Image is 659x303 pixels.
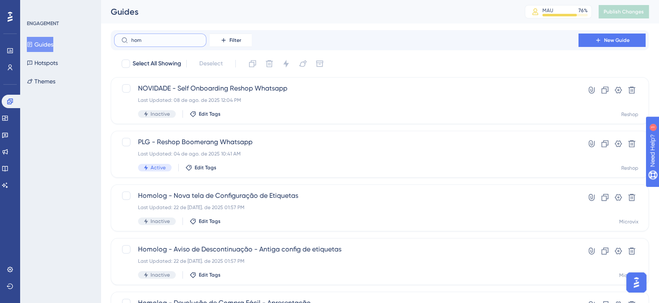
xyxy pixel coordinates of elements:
div: ENGAGEMENT [27,20,59,27]
span: New Guide [604,37,630,44]
span: Inactive [151,272,170,278]
button: Edit Tags [190,111,221,117]
button: Filter [210,34,252,47]
span: Edit Tags [199,218,221,225]
button: New Guide [578,34,646,47]
button: Edit Tags [185,164,216,171]
button: Deselect [192,56,230,71]
span: PLG - Reshop Boomerang Whatsapp [138,137,555,147]
span: Select All Showing [133,59,181,69]
span: NOVIDADE - Self Onboarding Reshop Whatsapp [138,83,555,93]
div: 76 % [578,7,588,14]
button: Edit Tags [190,272,221,278]
button: Hotspots [27,55,58,70]
span: Publish Changes [604,8,644,15]
div: Microvix [619,218,638,225]
span: Filter [229,37,241,44]
div: Reshop [621,165,638,171]
div: Reshop [621,111,638,118]
span: Edit Tags [195,164,216,171]
div: Last Updated: 22 de [DATE]. de 2025 01:57 PM [138,204,555,211]
span: Active [151,164,166,171]
div: Last Updated: 04 de ago. de 2025 10:41 AM [138,150,555,157]
iframe: UserGuiding AI Assistant Launcher [624,270,649,295]
span: Edit Tags [199,272,221,278]
span: Inactive [151,218,170,225]
div: MAU [542,7,553,14]
button: Publish Changes [599,5,649,18]
div: Microvix [619,272,638,279]
span: Homolog - Nova tela de Configuração de Etiquetas [138,191,555,201]
button: Themes [27,74,55,89]
div: Last Updated: 08 de ago. de 2025 12:04 PM [138,97,555,104]
button: Guides [27,37,53,52]
span: Edit Tags [199,111,221,117]
div: Guides [111,6,504,18]
span: Homolog - Aviso de Descontinuação - Antiga config de etiquetas [138,244,555,254]
span: Inactive [151,111,170,117]
div: 1 [58,4,61,11]
span: Need Help? [20,2,52,12]
span: Deselect [199,59,223,69]
div: Last Updated: 22 de [DATE]. de 2025 01:57 PM [138,258,555,264]
button: Edit Tags [190,218,221,225]
input: Search [131,37,199,43]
